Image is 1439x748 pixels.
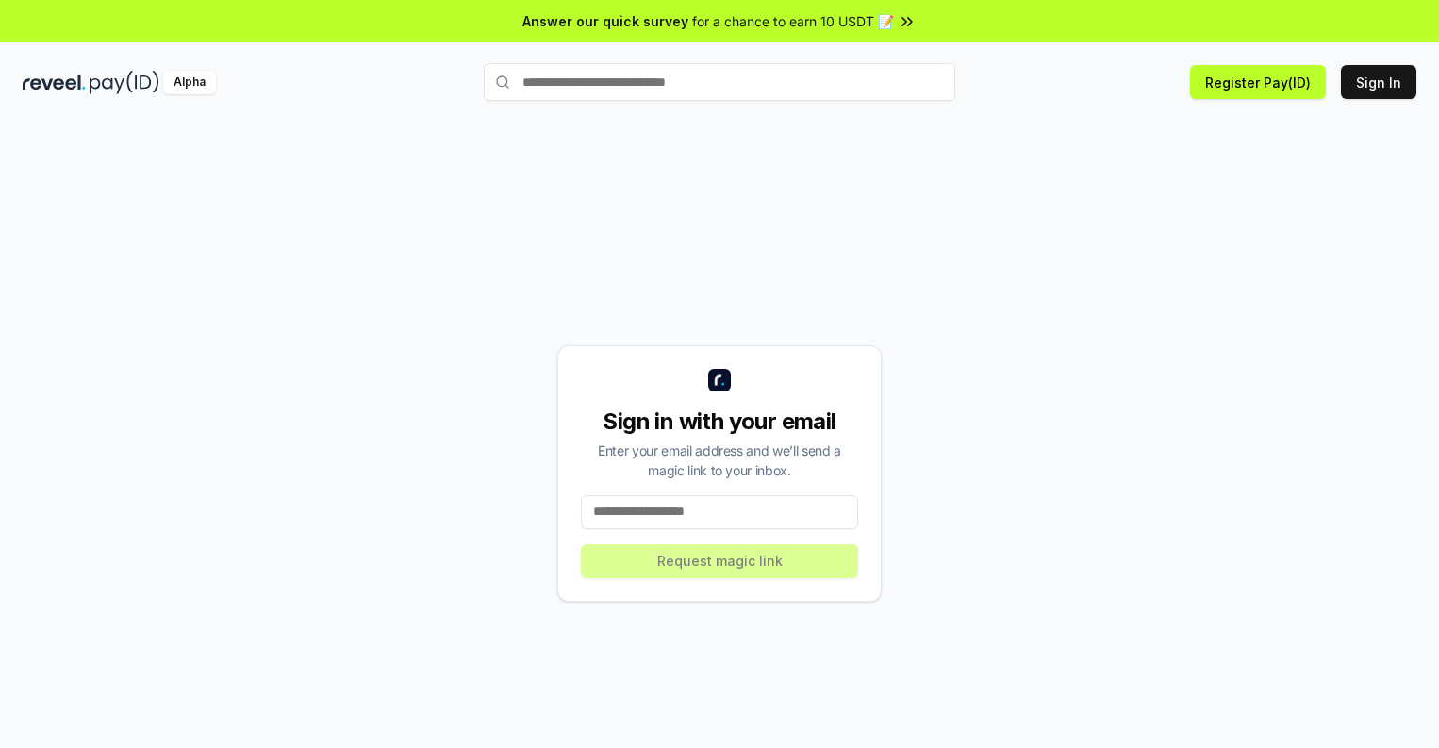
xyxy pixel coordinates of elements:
img: pay_id [90,71,159,94]
button: Register Pay(ID) [1190,65,1326,99]
img: logo_small [708,369,731,391]
span: for a chance to earn 10 USDT 📝 [692,11,894,31]
div: Alpha [163,71,216,94]
span: Answer our quick survey [522,11,688,31]
img: reveel_dark [23,71,86,94]
button: Sign In [1341,65,1416,99]
div: Enter your email address and we’ll send a magic link to your inbox. [581,440,858,480]
div: Sign in with your email [581,407,858,437]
